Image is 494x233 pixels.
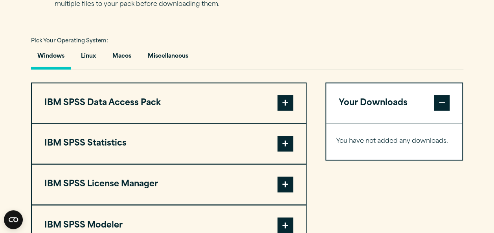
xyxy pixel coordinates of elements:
button: Your Downloads [326,83,463,123]
button: Windows [31,47,71,69]
button: Macos [106,47,138,69]
button: Open CMP widget [4,210,23,229]
span: Pick Your Operating System: [31,38,108,44]
button: Miscellaneous [141,47,195,69]
button: Linux [75,47,102,69]
button: IBM SPSS Data Access Pack [32,83,306,123]
div: Your Downloads [326,123,463,160]
p: You have not added any downloads. [336,136,453,147]
button: IBM SPSS License Manager [32,164,306,204]
button: IBM SPSS Statistics [32,124,306,164]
